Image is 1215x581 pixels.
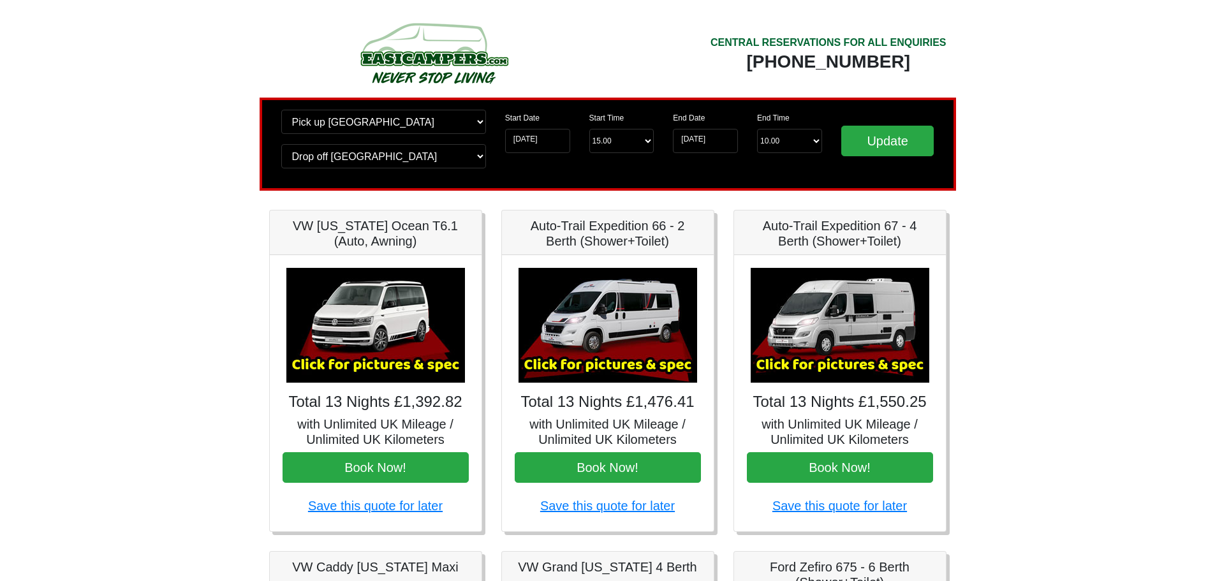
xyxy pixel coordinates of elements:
h5: with Unlimited UK Mileage / Unlimited UK Kilometers [747,416,933,447]
img: campers-checkout-logo.png [313,18,555,88]
h4: Total 13 Nights £1,550.25 [747,393,933,411]
button: Book Now! [747,452,933,483]
div: [PHONE_NUMBER] [711,50,946,73]
img: Auto-Trail Expedition 66 - 2 Berth (Shower+Toilet) [519,268,697,383]
label: End Date [673,112,705,124]
h5: with Unlimited UK Mileage / Unlimited UK Kilometers [515,416,701,447]
img: Auto-Trail Expedition 67 - 4 Berth (Shower+Toilet) [751,268,929,383]
h5: Auto-Trail Expedition 67 - 4 Berth (Shower+Toilet) [747,218,933,249]
div: CENTRAL RESERVATIONS FOR ALL ENQUIRIES [711,35,946,50]
a: Save this quote for later [540,499,675,513]
button: Book Now! [283,452,469,483]
input: Start Date [505,129,570,153]
label: End Time [757,112,790,124]
a: Save this quote for later [308,499,443,513]
h4: Total 13 Nights £1,392.82 [283,393,469,411]
a: Save this quote for later [772,499,907,513]
h5: VW Grand [US_STATE] 4 Berth [515,559,701,575]
input: Update [841,126,934,156]
input: Return Date [673,129,738,153]
h5: with Unlimited UK Mileage / Unlimited UK Kilometers [283,416,469,447]
h5: VW Caddy [US_STATE] Maxi [283,559,469,575]
h4: Total 13 Nights £1,476.41 [515,393,701,411]
button: Book Now! [515,452,701,483]
label: Start Time [589,112,624,124]
img: VW California Ocean T6.1 (Auto, Awning) [286,268,465,383]
h5: VW [US_STATE] Ocean T6.1 (Auto, Awning) [283,218,469,249]
label: Start Date [505,112,540,124]
h5: Auto-Trail Expedition 66 - 2 Berth (Shower+Toilet) [515,218,701,249]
